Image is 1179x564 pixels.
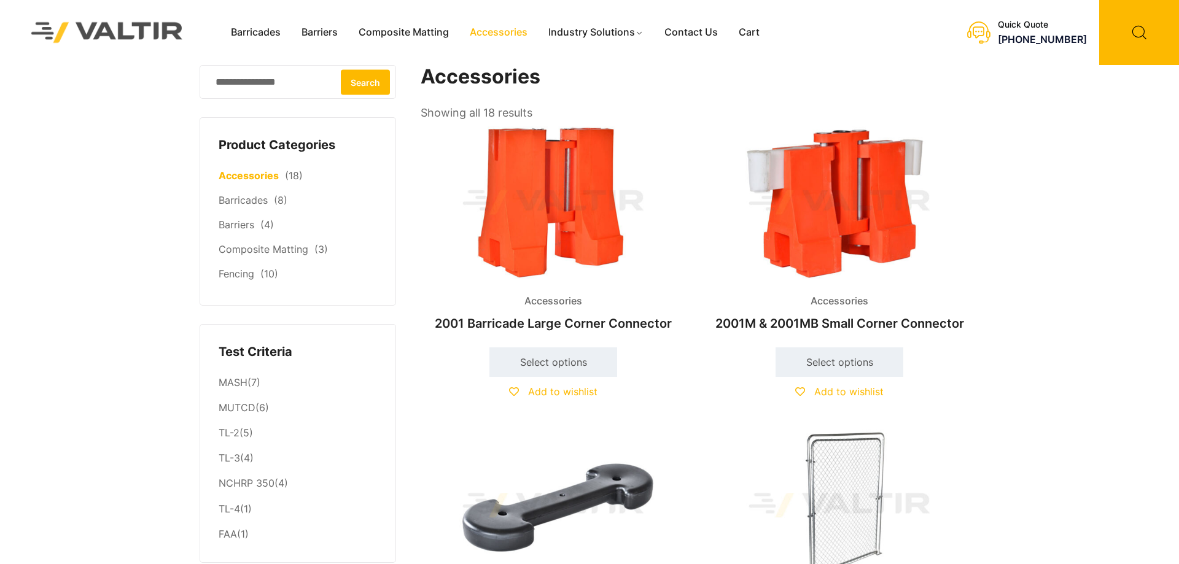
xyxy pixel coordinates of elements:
[219,243,308,255] a: Composite Matting
[291,23,348,42] a: Barriers
[421,310,686,337] h2: 2001 Barricade Large Corner Connector
[219,446,377,471] li: (4)
[219,522,377,544] li: (1)
[219,477,274,489] a: NCHRP 350
[489,347,617,377] a: Select options for “2001 Barricade Large Corner Connector”
[795,385,884,398] a: Add to wishlist
[219,528,237,540] a: FAA
[998,33,1087,45] a: [PHONE_NUMBER]
[219,427,239,439] a: TL-2
[220,23,291,42] a: Barricades
[814,385,884,398] span: Add to wishlist
[538,23,654,42] a: Industry Solutions
[707,310,972,337] h2: 2001M & 2001MB Small Corner Connector
[219,376,247,388] a: MASH
[459,23,538,42] a: Accessories
[219,194,268,206] a: Barricades
[341,69,390,95] button: Search
[421,102,532,123] p: Showing all 18 results
[314,243,328,255] span: (3)
[285,169,303,182] span: (18)
[260,268,278,280] span: (10)
[421,123,686,337] a: Accessories2001 Barricade Large Corner Connector
[776,347,903,377] a: Select options for “2001M & 2001MB Small Corner Connector”
[219,268,254,280] a: Fencing
[728,23,770,42] a: Cart
[260,218,274,231] span: (4)
[509,385,597,398] a: Add to wishlist
[421,65,973,89] h1: Accessories
[219,396,377,421] li: (6)
[998,20,1087,30] div: Quick Quote
[219,343,377,361] h4: Test Criteria
[219,169,279,182] a: Accessories
[219,136,377,155] h4: Product Categories
[801,292,877,311] span: Accessories
[219,401,255,414] a: MUTCD
[707,123,972,337] a: Accessories2001M & 2001MB Small Corner Connector
[219,421,377,446] li: (5)
[654,23,728,42] a: Contact Us
[219,452,240,464] a: TL-3
[274,194,287,206] span: (8)
[348,23,459,42] a: Composite Matting
[219,471,377,496] li: (4)
[515,292,591,311] span: Accessories
[219,496,377,522] li: (1)
[219,218,254,231] a: Barriers
[219,370,377,395] li: (7)
[15,6,199,58] img: Valtir Rentals
[528,385,597,398] span: Add to wishlist
[219,503,240,515] a: TL-4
